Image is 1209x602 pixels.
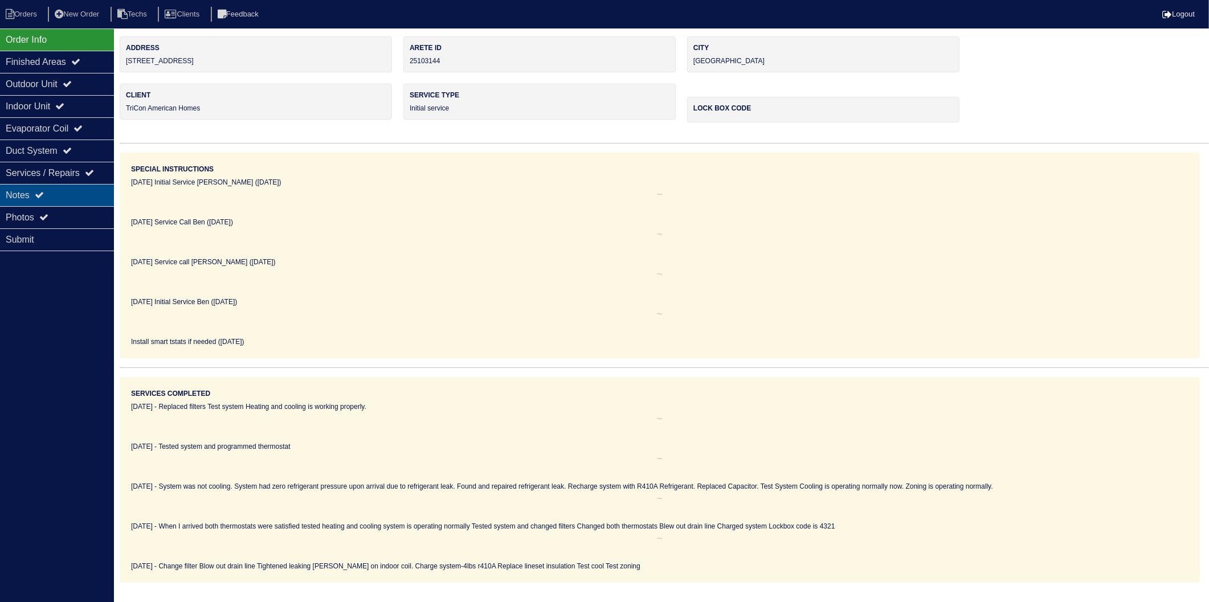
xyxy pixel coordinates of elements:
[410,90,669,100] label: Service Type
[1162,10,1195,18] a: Logout
[48,10,108,18] a: New Order
[120,84,392,120] div: TriCon American Homes
[693,103,953,113] label: Lock box code
[403,84,676,120] div: Initial service
[211,7,268,22] li: Feedback
[158,10,209,18] a: Clients
[131,337,1188,347] div: Install smart tstats if needed ([DATE])
[693,43,953,53] label: City
[131,177,1188,187] div: [DATE] Initial Service [PERSON_NAME] ([DATE])
[403,36,676,72] div: 25103144
[131,561,1188,571] div: [DATE] - Change filter Blow out drain line Tightened leaking [PERSON_NAME] on indoor coil. Charge...
[131,257,1188,267] div: [DATE] Service call [PERSON_NAME] ([DATE])
[111,7,156,22] li: Techs
[687,36,959,72] div: [GEOGRAPHIC_DATA]
[120,36,392,72] div: [STREET_ADDRESS]
[126,90,386,100] label: Client
[131,388,210,399] label: Services Completed
[131,441,1188,452] div: [DATE] - Tested system and programmed thermostat
[131,481,1188,492] div: [DATE] - System was not cooling. System had zero refrigerant pressure upon arrival due to refrige...
[48,7,108,22] li: New Order
[131,164,214,174] label: Special Instructions
[126,43,386,53] label: Address
[158,7,209,22] li: Clients
[131,521,1188,531] div: [DATE] - When I arrived both thermostats were satisfied tested heating and cooling system is oper...
[111,10,156,18] a: Techs
[131,297,1188,307] div: [DATE] Initial Service Ben ([DATE])
[410,43,669,53] label: Arete ID
[131,402,1188,412] div: [DATE] - Replaced filters Test system Heating and cooling is working properly.
[131,217,1188,227] div: [DATE] Service Call Ben ([DATE])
